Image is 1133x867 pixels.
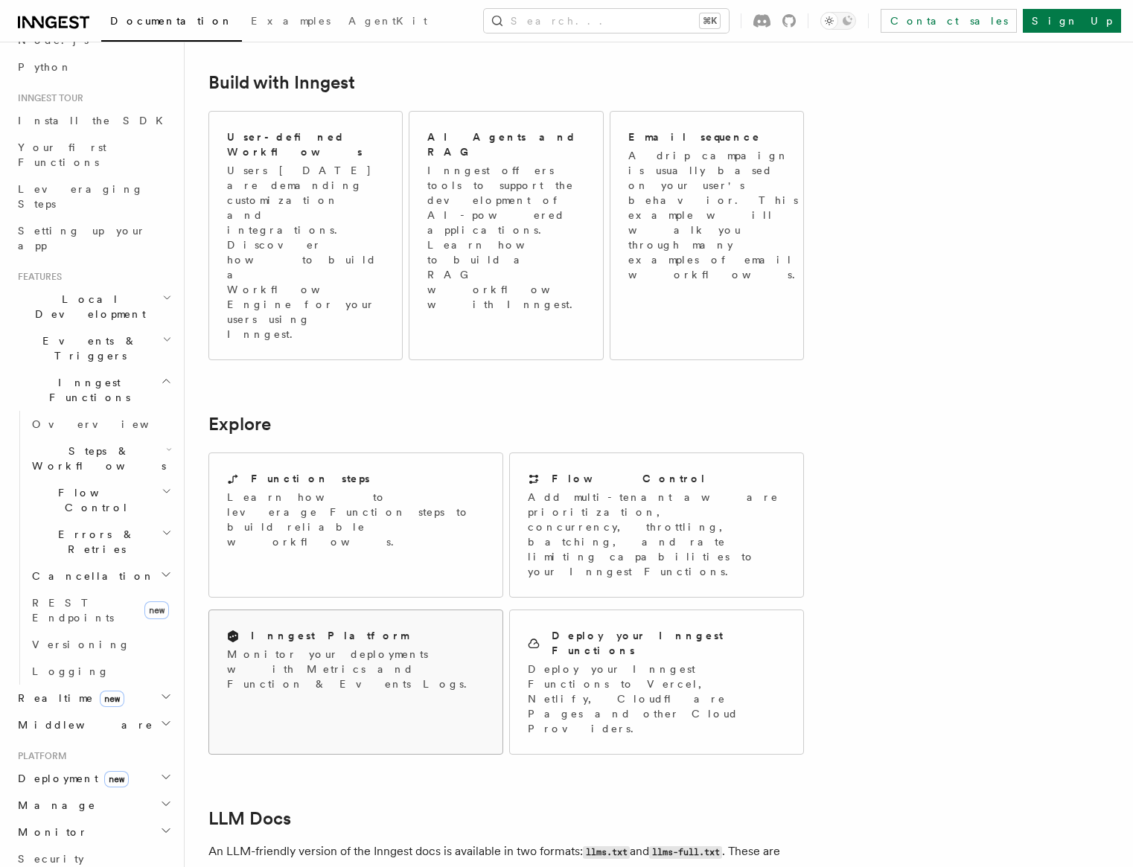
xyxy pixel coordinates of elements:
h2: AI Agents and RAG [427,129,587,159]
h2: Flow Control [552,471,706,486]
span: AgentKit [348,15,427,27]
a: Versioning [26,631,175,658]
a: Python [12,54,175,80]
h2: User-defined Workflows [227,129,384,159]
span: Overview [32,418,185,430]
span: Python [18,61,72,73]
span: Your first Functions [18,141,106,168]
a: Deploy your Inngest FunctionsDeploy your Inngest Functions to Vercel, Netlify, Cloudflare Pages a... [509,610,804,755]
h2: Deploy your Inngest Functions [552,628,785,658]
a: Your first Functions [12,134,175,176]
span: Platform [12,750,67,762]
span: Realtime [12,691,124,706]
p: Users [DATE] are demanding customization and integrations. Discover how to build a Workflow Engin... [227,163,384,342]
span: Events & Triggers [12,333,162,363]
span: Features [12,271,62,283]
a: Contact sales [881,9,1017,33]
button: Search...⌘K [484,9,729,33]
a: Documentation [101,4,242,42]
code: llms-full.txt [649,846,722,859]
p: Deploy your Inngest Functions to Vercel, Netlify, Cloudflare Pages and other Cloud Providers. [528,662,785,736]
a: Logging [26,658,175,685]
span: Setting up your app [18,225,146,252]
span: Middleware [12,717,153,732]
p: Inngest offers tools to support the development of AI-powered applications. Learn how to build a ... [427,163,587,312]
span: REST Endpoints [32,597,114,624]
button: Flow Control [26,479,175,521]
span: Logging [32,665,109,677]
p: Monitor your deployments with Metrics and Function & Events Logs. [227,647,485,691]
a: REST Endpointsnew [26,589,175,631]
h2: Email sequence [628,129,761,144]
span: Inngest tour [12,92,83,104]
button: Steps & Workflows [26,438,175,479]
span: Security [18,853,84,865]
a: User-defined WorkflowsUsers [DATE] are demanding customization and integrations. Discover how to ... [208,111,403,360]
p: A drip campaign is usually based on your user's behavior. This example will walk you through many... [628,148,804,282]
button: Monitor [12,819,175,845]
a: Sign Up [1023,9,1121,33]
span: Monitor [12,825,88,839]
span: Examples [251,15,331,27]
span: new [104,771,129,787]
span: Deployment [12,771,129,786]
h2: Inngest Platform [251,628,409,643]
span: Documentation [110,15,233,27]
kbd: ⌘K [700,13,720,28]
button: Inngest Functions [12,369,175,411]
a: Examples [242,4,339,40]
a: Function stepsLearn how to leverage Function steps to build reliable workflows. [208,452,503,598]
span: new [100,691,124,707]
a: Inngest PlatformMonitor your deployments with Metrics and Function & Events Logs. [208,610,503,755]
span: Flow Control [26,485,162,515]
button: Local Development [12,286,175,327]
span: Inngest Functions [12,375,161,405]
span: Errors & Retries [26,527,162,557]
h2: Function steps [251,471,370,486]
a: Flow ControlAdd multi-tenant aware prioritization, concurrency, throttling, batching, and rate li... [509,452,804,598]
button: Middleware [12,711,175,738]
span: Versioning [32,639,130,650]
button: Errors & Retries [26,521,175,563]
span: new [144,601,169,619]
span: Manage [12,798,96,813]
span: Install the SDK [18,115,172,127]
span: Steps & Workflows [26,444,166,473]
a: AgentKit [339,4,436,40]
button: Events & Triggers [12,327,175,369]
a: Explore [208,414,271,435]
a: AI Agents and RAGInngest offers tools to support the development of AI-powered applications. Lear... [409,111,603,360]
button: Toggle dark mode [820,12,856,30]
span: Cancellation [26,569,155,583]
button: Cancellation [26,563,175,589]
div: Inngest Functions [12,411,175,685]
code: llms.txt [583,846,630,859]
a: Setting up your app [12,217,175,259]
button: Manage [12,792,175,819]
button: Deploymentnew [12,765,175,792]
a: Build with Inngest [208,72,355,93]
a: Install the SDK [12,107,175,134]
a: Leveraging Steps [12,176,175,217]
span: Leveraging Steps [18,183,144,210]
p: Learn how to leverage Function steps to build reliable workflows. [227,490,485,549]
a: Email sequenceA drip campaign is usually based on your user's behavior. This example will walk yo... [610,111,804,360]
button: Realtimenew [12,685,175,711]
span: Local Development [12,292,162,321]
a: LLM Docs [208,808,291,829]
a: Overview [26,411,175,438]
p: Add multi-tenant aware prioritization, concurrency, throttling, batching, and rate limiting capab... [528,490,785,579]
